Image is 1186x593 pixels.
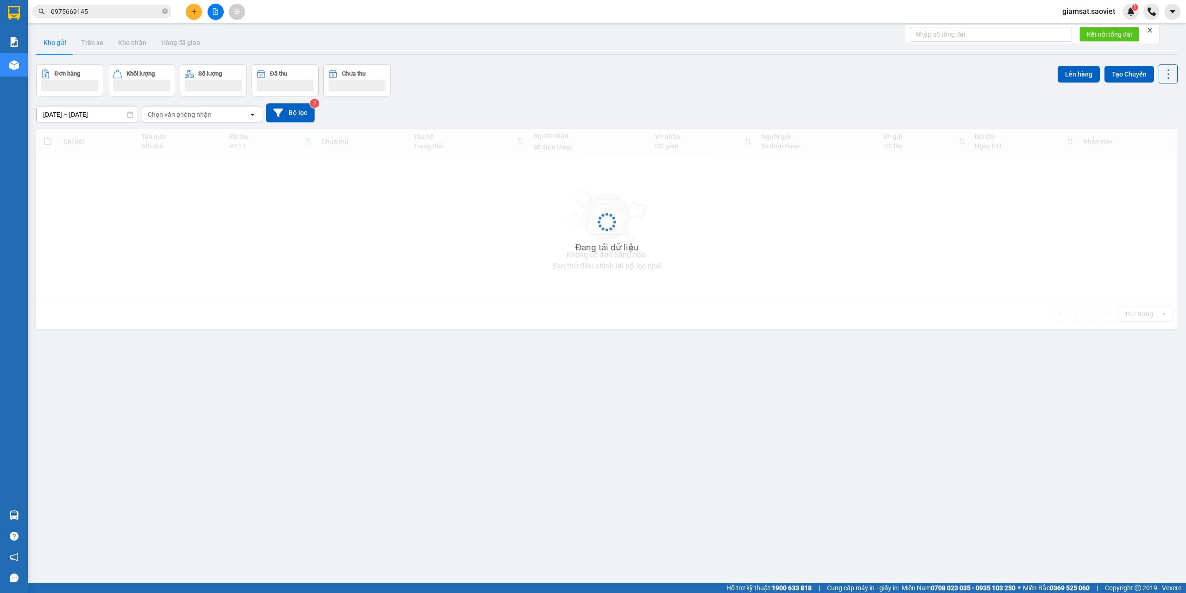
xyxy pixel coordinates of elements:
button: Hàng đã giao [154,32,208,54]
button: Khối lượng [108,64,175,96]
button: Tạo Chuyến [1104,66,1154,83]
img: icon-new-feature [1127,7,1135,16]
button: Số lượng [180,64,247,96]
span: | [1097,583,1098,593]
div: Chọn văn phòng nhận [148,110,212,119]
strong: 0369 525 060 [1050,584,1090,592]
span: ⚪️ [1018,586,1021,590]
span: plus [191,8,197,15]
span: question-circle [10,532,19,541]
strong: 1900 633 818 [772,584,812,592]
span: 1 [1133,4,1136,11]
span: Cung cấp máy in - giấy in: [827,583,899,593]
img: logo-vxr [8,6,20,20]
input: Tìm tên, số ĐT hoặc mã đơn [51,6,160,17]
button: Trên xe [74,32,111,54]
img: warehouse-icon [9,60,19,70]
button: Đơn hàng [36,64,103,96]
button: Chưa thu [323,64,391,96]
div: Đang tải dữ liệu [575,241,639,255]
span: close-circle [162,8,168,14]
input: Select a date range. [37,107,138,122]
button: Kho gửi [36,32,74,54]
img: warehouse-icon [9,510,19,520]
span: copyright [1135,585,1141,591]
button: Kho nhận [111,32,154,54]
span: notification [10,553,19,561]
span: message [10,574,19,582]
button: Bộ lọc [266,103,315,122]
span: Miền Bắc [1023,583,1090,593]
span: caret-down [1168,7,1177,16]
span: giamsat.saoviet [1055,6,1123,17]
button: Lên hàng [1058,66,1100,83]
img: solution-icon [9,37,19,47]
span: file-add [212,8,219,15]
span: close [1147,27,1153,33]
button: caret-down [1164,4,1180,20]
svg: open [249,111,256,118]
button: Đã thu [252,64,319,96]
span: search [38,8,45,15]
span: aim [233,8,240,15]
span: Hỗ trợ kỹ thuật: [726,583,812,593]
input: Nhập số tổng đài [910,27,1072,42]
button: plus [186,4,202,20]
div: Chưa thu [342,70,366,77]
button: file-add [208,4,224,20]
img: phone-icon [1148,7,1156,16]
span: Miền Nam [902,583,1016,593]
button: aim [229,4,245,20]
span: close-circle [162,7,168,16]
div: Số lượng [198,70,222,77]
span: | [819,583,820,593]
div: Đơn hàng [55,70,80,77]
button: Kết nối tổng đài [1079,27,1139,42]
strong: 0708 023 035 - 0935 103 250 [931,584,1016,592]
div: Khối lượng [126,70,155,77]
span: Kết nối tổng đài [1087,29,1132,39]
sup: 1 [1132,4,1138,11]
div: Đã thu [270,70,287,77]
sup: 2 [310,99,319,108]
